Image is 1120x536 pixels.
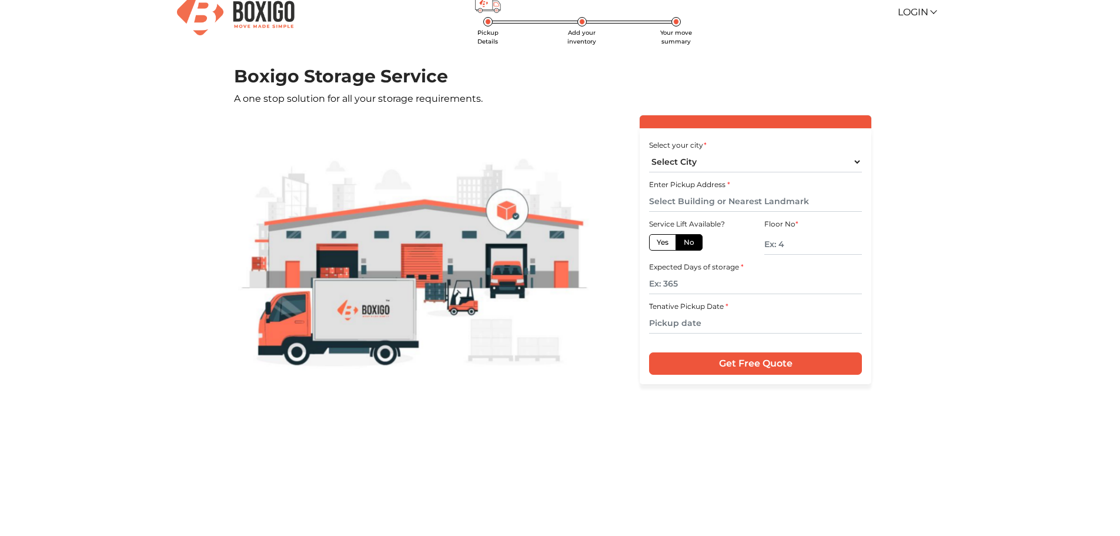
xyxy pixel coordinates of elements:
input: Ex: 4 [764,234,862,255]
span: Pickup Details [477,29,499,45]
label: Service Lift Available? [649,219,725,229]
input: Pickup date [649,313,862,334]
label: Select your city [649,140,707,151]
span: Add your inventory [567,29,596,45]
p: A one stop solution for all your storage requirements. [234,92,887,106]
label: Enter Pickup Address [649,179,730,190]
input: Get Free Quote [649,352,862,375]
input: Ex: 365 [649,274,862,294]
label: Tenative Pickup Date [649,301,728,312]
label: Yes [649,234,676,251]
h1: Boxigo Storage Service [234,66,887,87]
span: Your move summary [660,29,692,45]
input: Select Building or Nearest Landmark [649,191,862,212]
a: Login [898,6,935,18]
label: Expected Days of storage [649,262,744,272]
label: No [676,234,703,251]
label: Floor No [764,219,798,229]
